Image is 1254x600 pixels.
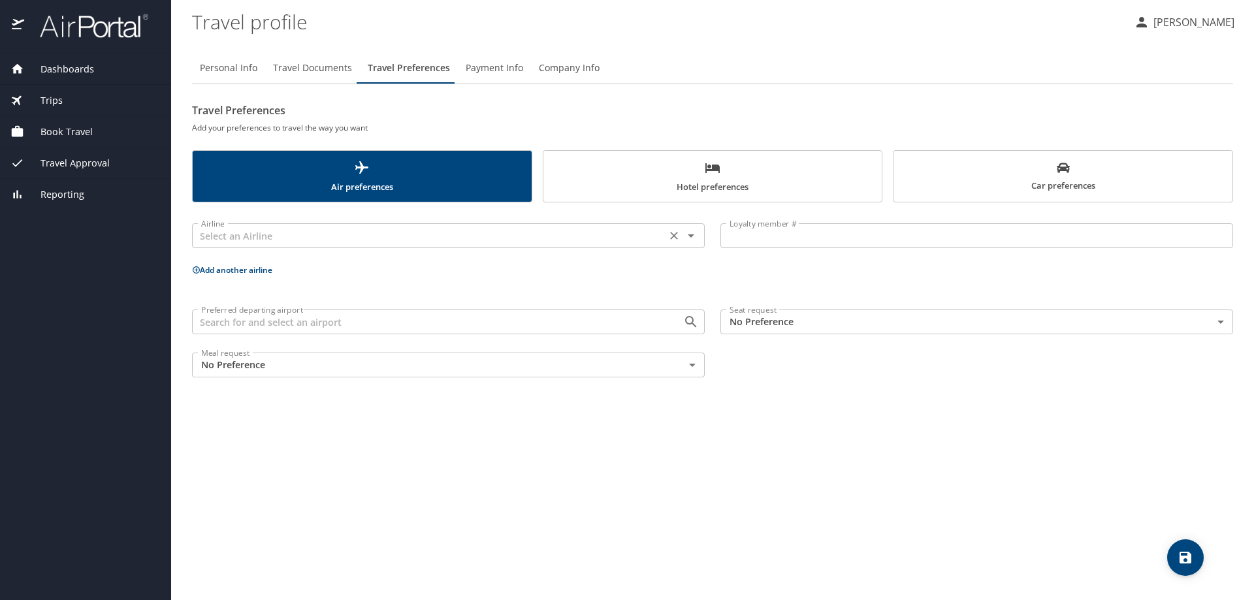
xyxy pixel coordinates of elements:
[1167,539,1204,576] button: save
[24,125,93,139] span: Book Travel
[196,313,662,330] input: Search for and select an airport
[682,227,700,245] button: Open
[665,227,683,245] button: Clear
[273,60,352,76] span: Travel Documents
[368,60,450,76] span: Travel Preferences
[539,60,600,76] span: Company Info
[1149,14,1234,30] p: [PERSON_NAME]
[466,60,523,76] span: Payment Info
[682,313,700,331] button: Open
[192,150,1233,202] div: scrollable force tabs example
[201,160,524,195] span: Air preferences
[1129,10,1240,34] button: [PERSON_NAME]
[551,160,875,195] span: Hotel preferences
[196,227,662,244] input: Select an Airline
[192,52,1233,84] div: Profile
[12,13,25,39] img: icon-airportal.png
[192,353,705,377] div: No Preference
[24,187,84,202] span: Reporting
[24,156,110,170] span: Travel Approval
[192,100,1233,121] h2: Travel Preferences
[200,60,257,76] span: Personal Info
[192,264,272,276] button: Add another airline
[192,121,1233,134] h6: Add your preferences to travel the way you want
[901,161,1225,193] span: Car preferences
[25,13,148,39] img: airportal-logo.png
[24,93,63,108] span: Trips
[24,62,94,76] span: Dashboards
[720,309,1233,334] div: No Preference
[192,1,1123,42] h1: Travel profile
